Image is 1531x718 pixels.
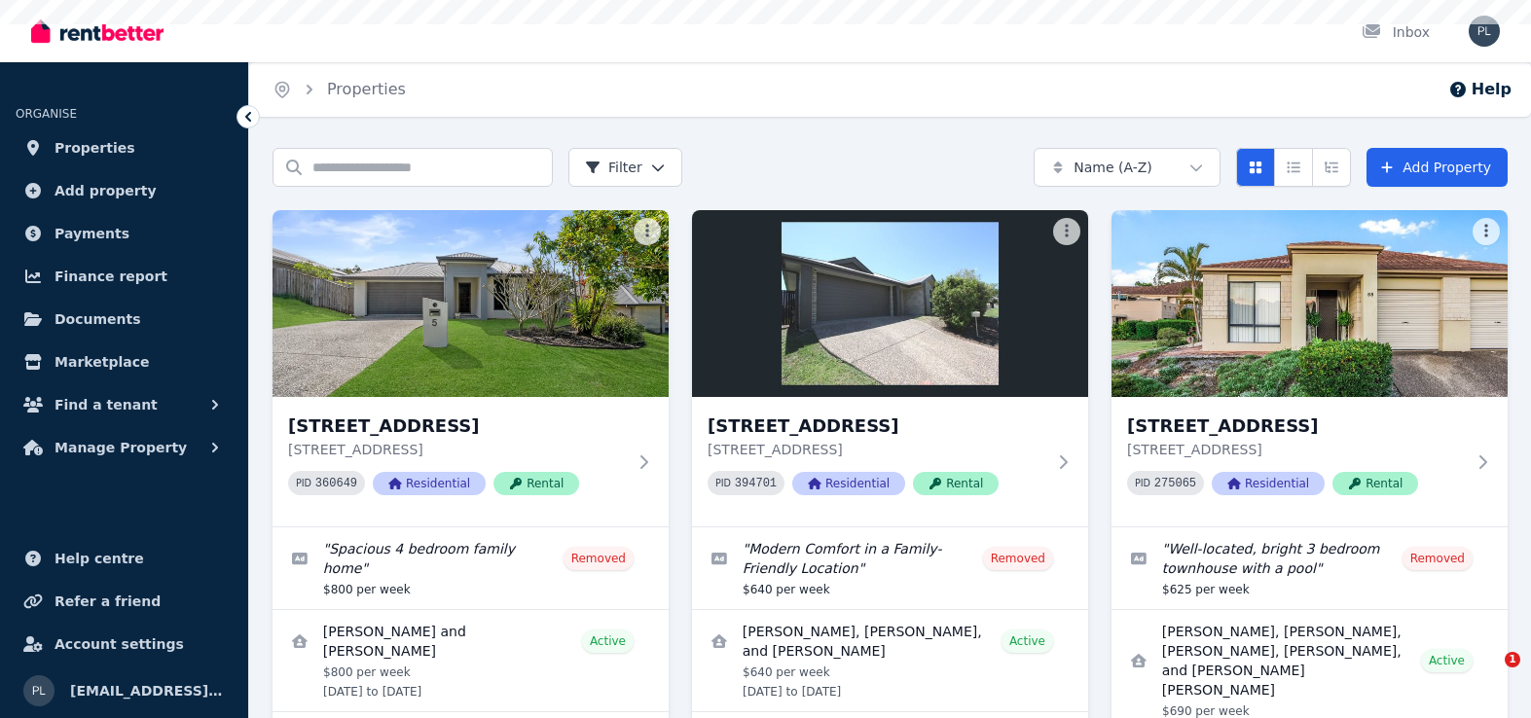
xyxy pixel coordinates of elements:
[70,679,225,702] span: [EMAIL_ADDRESS][DOMAIN_NAME]
[1274,148,1313,187] button: Compact list view
[1465,652,1512,699] iframe: Intercom live chat
[1448,78,1512,101] button: Help
[16,300,233,339] a: Documents
[55,350,149,374] span: Marketplace
[1473,218,1500,245] button: More options
[1154,477,1196,490] code: 275065
[1034,148,1221,187] button: Name (A-Z)
[16,128,233,167] a: Properties
[1112,210,1508,397] img: 68/24 Amsonia Court, Arundel
[16,625,233,664] a: Account settings
[493,472,579,495] span: Rental
[692,210,1088,397] img: 23 Saltram Ave, Holmview
[55,307,141,331] span: Documents
[55,632,184,656] span: Account settings
[1112,210,1508,526] a: 68/24 Amsonia Court, Arundel[STREET_ADDRESS][STREET_ADDRESS]PID 275065ResidentialRental
[692,610,1088,711] a: View details for Grace White, Donna Johnston, and Ryan Johnston
[55,136,135,160] span: Properties
[55,179,157,202] span: Add property
[1212,472,1325,495] span: Residential
[16,582,233,621] a: Refer a friend
[708,413,1045,440] h3: [STREET_ADDRESS]
[715,478,731,488] small: PID
[327,80,406,98] a: Properties
[1312,148,1351,187] button: Expanded list view
[1127,440,1465,459] p: [STREET_ADDRESS]
[55,590,161,613] span: Refer a friend
[1053,218,1080,245] button: More options
[315,477,357,490] code: 360649
[1236,148,1351,187] div: View options
[1236,148,1275,187] button: Card view
[16,214,233,253] a: Payments
[16,428,233,467] button: Manage Property
[55,265,167,288] span: Finance report
[16,342,233,381] a: Marketplace
[288,413,626,440] h3: [STREET_ADDRESS]
[55,393,158,416] span: Find a tenant
[692,210,1088,526] a: 23 Saltram Ave, Holmview[STREET_ADDRESS][STREET_ADDRESS]PID 394701ResidentialRental
[735,477,777,490] code: 394701
[288,440,626,459] p: [STREET_ADDRESS]
[692,527,1088,609] a: Edit listing: Modern Comfort in a Family-Friendly Location
[568,148,682,187] button: Filter
[296,478,311,488] small: PID
[16,171,233,210] a: Add property
[55,436,187,459] span: Manage Property
[16,257,233,296] a: Finance report
[913,472,999,495] span: Rental
[273,210,669,397] img: 5 Morning Sun Ct, Maudsland
[273,527,669,609] a: Edit listing: Spacious 4 bedroom family home
[1112,527,1508,609] a: Edit listing: Well-located, bright 3 bedroom townhouse with a pool
[1505,652,1520,667] span: 1
[1332,472,1418,495] span: Rental
[708,440,1045,459] p: [STREET_ADDRESS]
[249,62,429,117] nav: Breadcrumb
[16,107,77,121] span: ORGANISE
[585,158,642,177] span: Filter
[55,222,129,245] span: Payments
[16,385,233,424] button: Find a tenant
[23,675,55,706] img: plmarkt@gmail.com
[55,547,144,570] span: Help centre
[273,610,669,711] a: View details for James and Charlie Robins
[16,539,233,578] a: Help centre
[273,210,669,526] a: 5 Morning Sun Ct, Maudsland[STREET_ADDRESS][STREET_ADDRESS]PID 360649ResidentialRental
[31,17,164,46] img: RentBetter
[373,472,486,495] span: Residential
[1367,148,1508,187] a: Add Property
[792,472,905,495] span: Residential
[634,218,661,245] button: More options
[1362,22,1430,42] div: Inbox
[1135,478,1150,488] small: PID
[1127,413,1465,440] h3: [STREET_ADDRESS]
[1074,158,1152,177] span: Name (A-Z)
[1469,16,1500,47] img: plmarkt@gmail.com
